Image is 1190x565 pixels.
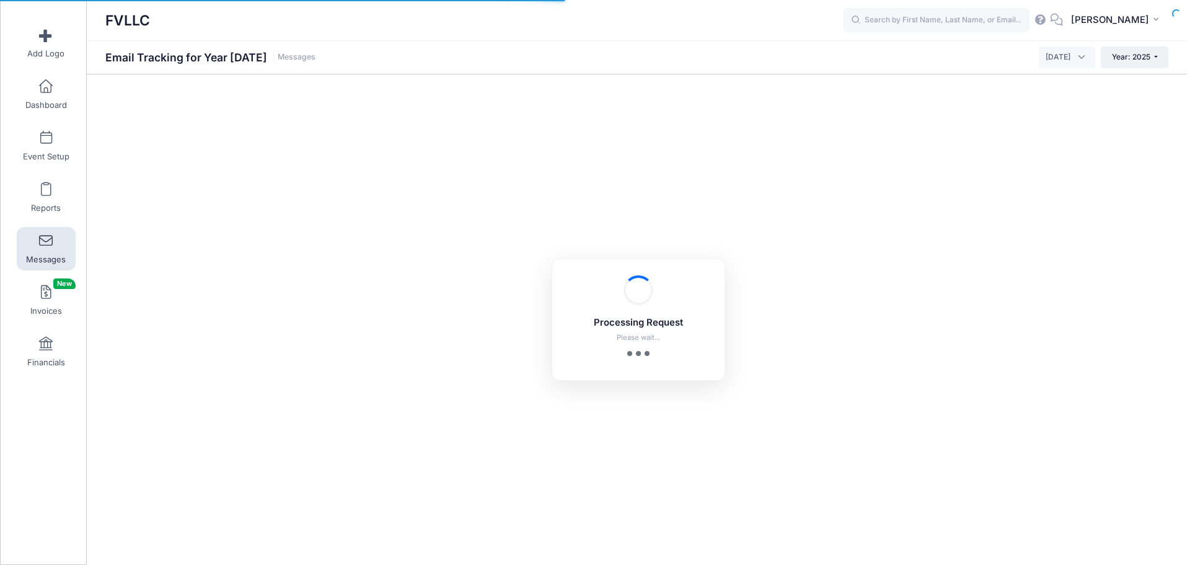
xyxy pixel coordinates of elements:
[31,203,61,213] span: Reports
[844,8,1029,33] input: Search by First Name, Last Name, or Email...
[1046,51,1070,63] span: October 2025
[105,51,315,64] h1: Email Tracking for Year [DATE]
[25,100,67,110] span: Dashboard
[568,332,708,343] p: Please wait...
[26,254,66,265] span: Messages
[17,278,76,322] a: InvoicesNew
[27,48,64,59] span: Add Logo
[105,6,150,35] h1: FVLLC
[17,330,76,373] a: Financials
[568,318,708,329] h5: Processing Request
[17,227,76,270] a: Messages
[278,53,315,62] a: Messages
[1063,6,1171,35] button: [PERSON_NAME]
[17,73,76,116] a: Dashboard
[1112,52,1150,61] span: Year: 2025
[17,21,76,65] a: Add Logo
[1071,13,1149,27] span: [PERSON_NAME]
[23,151,69,162] span: Event Setup
[1039,47,1095,68] span: October 2025
[27,357,65,368] span: Financials
[1101,47,1168,68] button: Year: 2025
[30,306,62,316] span: Invoices
[17,124,76,167] a: Event Setup
[53,278,76,289] span: New
[17,176,76,219] a: Reports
